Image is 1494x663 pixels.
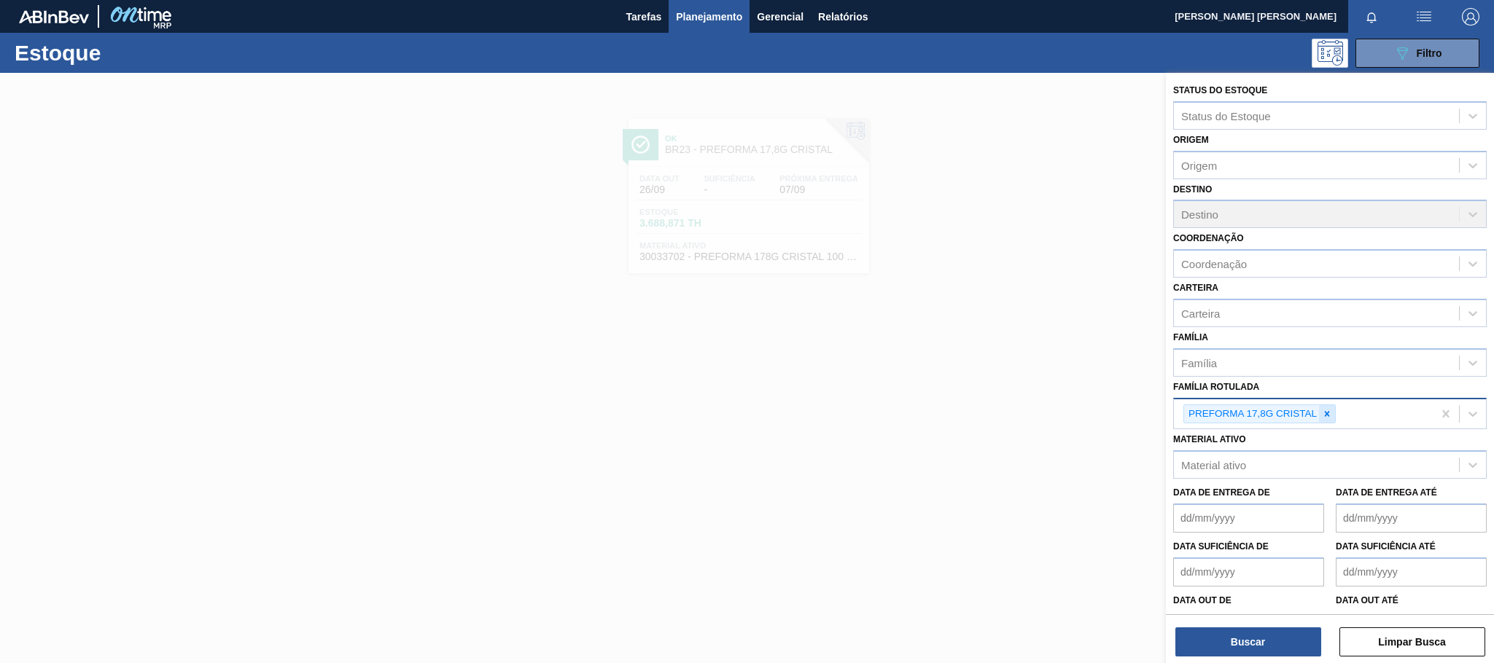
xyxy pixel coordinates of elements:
[1355,39,1479,68] button: Filtro
[757,8,804,25] span: Gerencial
[1184,405,1319,423] div: PREFORMA 17,8G CRISTAL
[1173,382,1259,392] label: Família Rotulada
[1173,595,1232,605] label: Data out de
[1173,135,1209,145] label: Origem
[626,8,661,25] span: Tarefas
[1462,8,1479,25] img: Logout
[1336,595,1398,605] label: Data out até
[1173,611,1324,640] input: dd/mm/yyyy
[1417,47,1442,59] span: Filtro
[15,44,235,61] h1: Estoque
[1173,487,1270,498] label: Data de Entrega de
[1181,109,1271,122] div: Status do Estoque
[1173,283,1218,293] label: Carteira
[1336,541,1436,552] label: Data suficiência até
[1181,258,1247,270] div: Coordenação
[1173,503,1324,533] input: dd/mm/yyyy
[19,10,89,23] img: TNhmsLtSVTkK8tSr43FrP2fwEKptu5GPRR3wAAAABJRU5ErkJggg==
[1173,557,1324,586] input: dd/mm/yyyy
[1173,184,1212,195] label: Destino
[1336,503,1487,533] input: dd/mm/yyyy
[1181,459,1246,471] div: Material ativo
[1173,434,1246,444] label: Material ativo
[1181,307,1220,319] div: Carteira
[1181,159,1217,171] div: Origem
[1336,557,1487,586] input: dd/mm/yyyy
[1336,611,1487,640] input: dd/mm/yyyy
[1336,487,1437,498] label: Data de Entrega até
[1181,356,1217,369] div: Família
[818,8,868,25] span: Relatórios
[1173,541,1269,552] label: Data suficiência de
[1348,7,1395,27] button: Notificações
[1415,8,1433,25] img: userActions
[1173,233,1244,243] label: Coordenação
[1173,332,1208,342] label: Família
[676,8,742,25] span: Planejamento
[1173,85,1267,95] label: Status do Estoque
[1312,39,1348,68] div: Pogramando: nenhum usuário selecionado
